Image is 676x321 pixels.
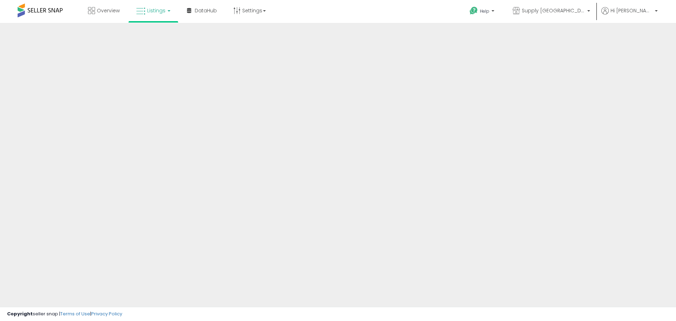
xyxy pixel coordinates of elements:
[469,6,478,15] i: Get Help
[91,310,122,317] a: Privacy Policy
[7,311,122,317] div: seller snap | |
[601,7,658,23] a: Hi [PERSON_NAME]
[147,7,165,14] span: Listings
[480,8,489,14] span: Help
[611,7,653,14] span: Hi [PERSON_NAME]
[97,7,120,14] span: Overview
[522,7,585,14] span: Supply [GEOGRAPHIC_DATA]
[60,310,90,317] a: Terms of Use
[195,7,217,14] span: DataHub
[464,1,501,23] a: Help
[7,310,33,317] strong: Copyright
